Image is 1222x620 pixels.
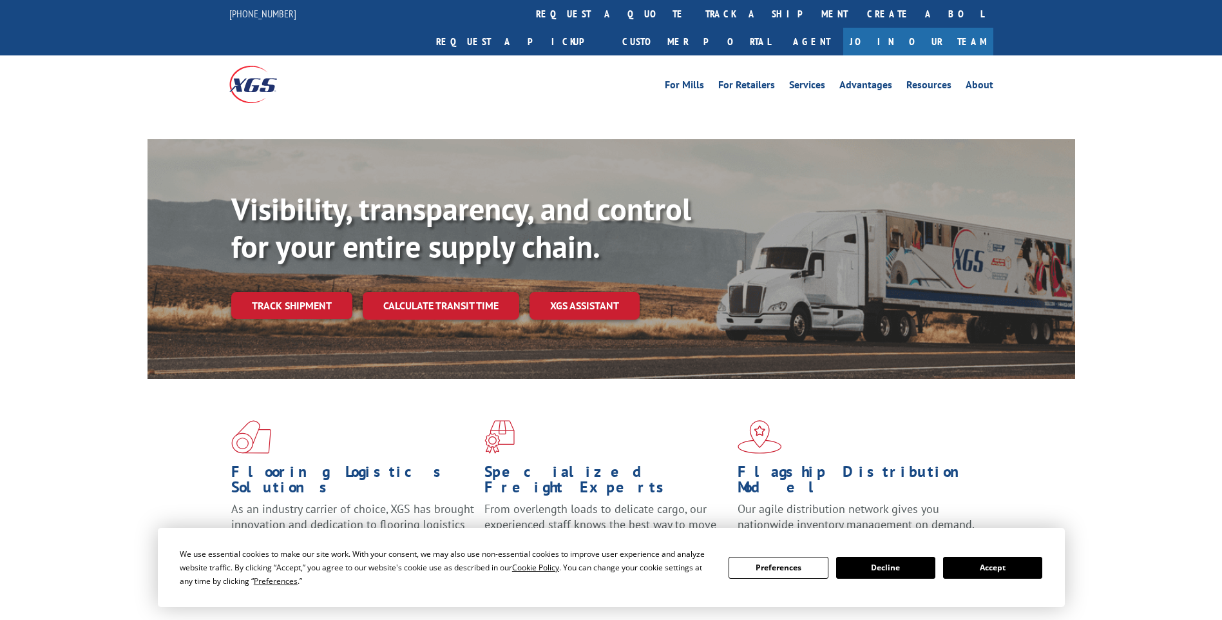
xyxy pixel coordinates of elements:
a: For Retailers [718,80,775,94]
span: Preferences [254,576,298,586]
a: Request a pickup [426,28,613,55]
div: We use essential cookies to make our site work. With your consent, we may also use non-essential ... [180,547,713,588]
a: Track shipment [231,292,352,319]
a: Customer Portal [613,28,780,55]
div: Cookie Consent Prompt [158,528,1065,607]
img: xgs-icon-focused-on-flooring-red [484,420,515,454]
span: Our agile distribution network gives you nationwide inventory management on demand. [738,501,975,532]
img: xgs-icon-total-supply-chain-intelligence-red [231,420,271,454]
span: Cookie Policy [512,562,559,573]
a: [PHONE_NUMBER] [229,7,296,20]
a: Resources [906,80,951,94]
button: Preferences [729,557,828,579]
a: About [966,80,993,94]
button: Decline [836,557,935,579]
h1: Flagship Distribution Model [738,464,981,501]
a: Advantages [839,80,892,94]
button: Accept [943,557,1042,579]
p: From overlength loads to delicate cargo, our experienced staff knows the best way to move your fr... [484,501,728,559]
h1: Flooring Logistics Solutions [231,464,475,501]
a: XGS ASSISTANT [530,292,640,320]
span: As an industry carrier of choice, XGS has brought innovation and dedication to flooring logistics... [231,501,474,547]
a: For Mills [665,80,704,94]
h1: Specialized Freight Experts [484,464,728,501]
a: Agent [780,28,843,55]
img: xgs-icon-flagship-distribution-model-red [738,420,782,454]
a: Calculate transit time [363,292,519,320]
a: Services [789,80,825,94]
a: Join Our Team [843,28,993,55]
b: Visibility, transparency, and control for your entire supply chain. [231,189,691,266]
